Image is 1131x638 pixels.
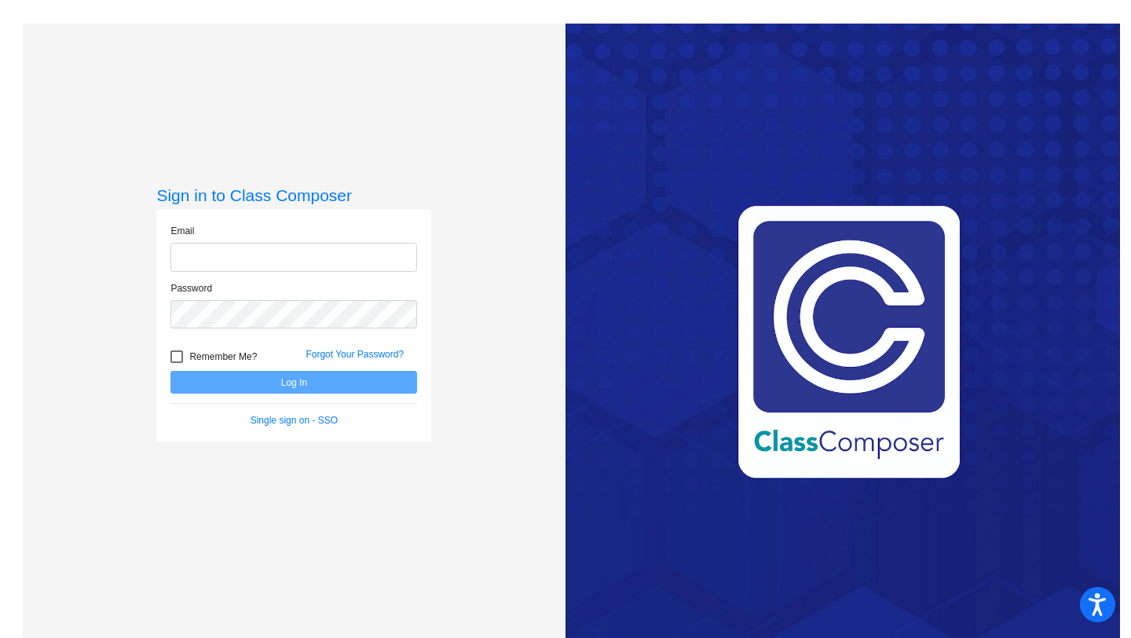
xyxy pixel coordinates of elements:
span: Remember Me? [189,347,257,366]
h3: Sign in to Class Composer [156,185,431,205]
label: Email [170,224,194,238]
label: Password [170,281,212,295]
button: Log In [170,371,417,394]
a: Forgot Your Password? [306,349,404,360]
a: Single sign on - SSO [251,415,338,426]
